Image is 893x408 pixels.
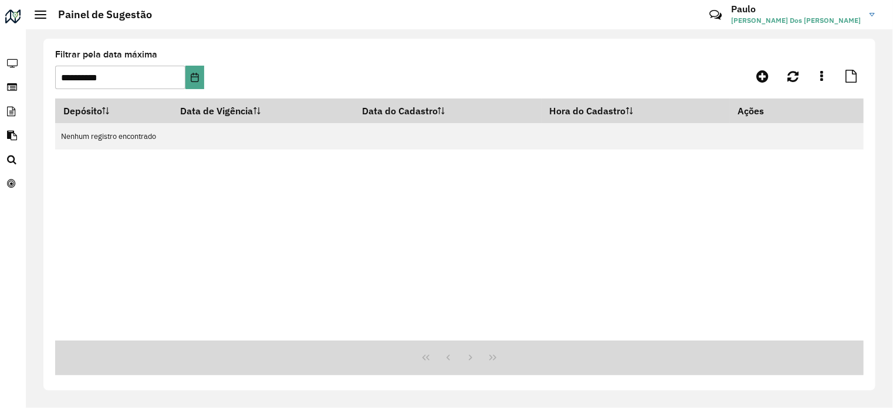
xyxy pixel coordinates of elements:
[354,98,542,123] th: Data do Cadastro
[172,98,354,123] th: Data de Vigência
[731,15,861,26] span: [PERSON_NAME] Dos [PERSON_NAME]
[542,98,730,123] th: Hora do Cadastro
[730,98,800,123] th: Ações
[703,2,728,28] a: Contato Rápido
[55,98,172,123] th: Depósito
[185,66,204,89] button: Choose Date
[46,8,152,21] h2: Painel de Sugestão
[55,47,157,62] label: Filtrar pela data máxima
[55,123,864,149] td: Nenhum registro encontrado
[731,4,861,15] h3: Paulo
